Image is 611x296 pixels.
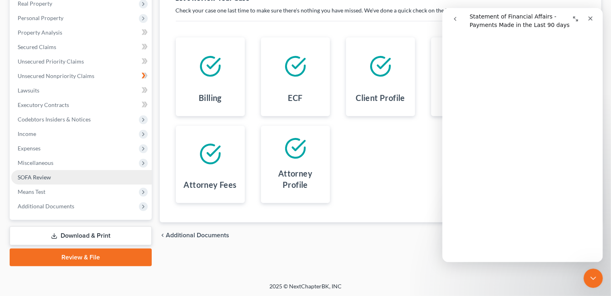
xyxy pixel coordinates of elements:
[442,8,603,262] iframe: Intercom live chat
[18,87,39,94] span: Lawsuits
[11,98,152,112] a: Executory Contracts
[183,179,236,190] h4: Attorney Fees
[18,203,74,210] span: Additional Documents
[356,92,405,103] h4: Client Profile
[18,43,56,50] span: Secured Claims
[11,25,152,40] a: Property Analysis
[18,72,94,79] span: Unsecured Nonpriority Claims
[11,170,152,185] a: SOFA Review
[288,92,303,103] h4: ECF
[18,159,53,166] span: Miscellaneous
[438,81,494,103] h4: Filing Information
[18,174,51,181] span: SOFA Review
[18,130,36,137] span: Income
[11,83,152,98] a: Lawsuits
[10,249,152,266] a: Review & File
[18,29,62,36] span: Property Analysis
[18,188,45,195] span: Means Test
[18,116,91,123] span: Codebtors Insiders & Notices
[18,145,41,152] span: Expenses
[160,232,166,238] i: chevron_left
[584,269,603,288] iframe: Intercom live chat
[18,58,84,65] span: Unsecured Priority Claims
[160,232,230,238] a: chevron_left Additional Documents
[166,232,230,238] span: Additional Documents
[267,168,324,190] h4: Attorney Profile
[199,92,222,103] h4: Billing
[176,6,586,14] p: Check your case one last time to make sure there's nothing you have missed. We've done a quick ch...
[11,69,152,83] a: Unsecured Nonpriority Claims
[18,101,69,108] span: Executory Contracts
[10,226,152,245] a: Download & Print
[11,54,152,69] a: Unsecured Priority Claims
[18,14,63,21] span: Personal Property
[11,40,152,54] a: Secured Claims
